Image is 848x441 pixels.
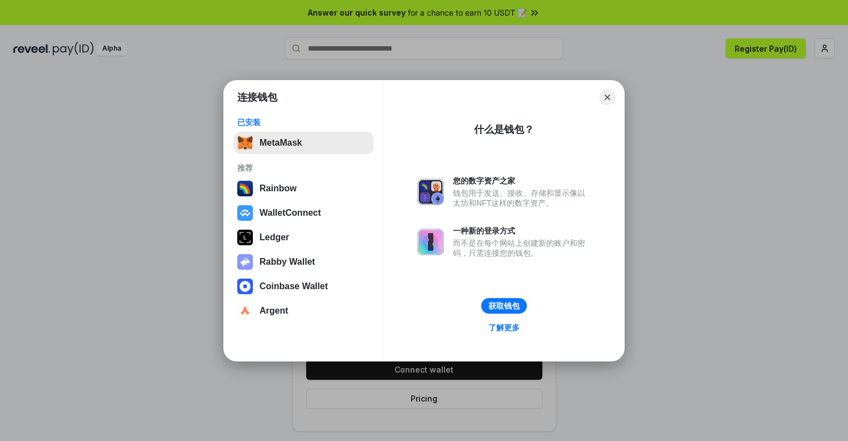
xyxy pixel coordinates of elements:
button: MetaMask [234,132,373,154]
div: Ledger [260,232,289,242]
div: Coinbase Wallet [260,281,328,291]
button: Argent [234,300,373,322]
div: 而不是在每个网站上创建新的账户和密码，只需连接您的钱包。 [453,238,591,258]
img: svg+xml,%3Csvg%20width%3D%2228%22%20height%3D%2228%22%20viewBox%3D%220%200%2028%2028%22%20fill%3D... [237,279,253,294]
div: 推荐 [237,163,370,173]
img: svg+xml,%3Csvg%20fill%3D%22none%22%20height%3D%2233%22%20viewBox%3D%220%200%2035%2033%22%20width%... [237,135,253,151]
button: 获取钱包 [481,298,527,314]
div: 已安装 [237,117,370,127]
img: svg+xml,%3Csvg%20xmlns%3D%22http%3A%2F%2Fwww.w3.org%2F2000%2Fsvg%22%20fill%3D%22none%22%20viewBox... [237,254,253,270]
div: 钱包用于发送、接收、存储和显示像以太坊和NFT这样的数字资产。 [453,188,591,208]
div: Argent [260,306,288,316]
div: 获取钱包 [488,301,520,311]
div: MetaMask [260,138,302,148]
button: Ledger [234,226,373,249]
img: svg+xml,%3Csvg%20width%3D%2228%22%20height%3D%2228%22%20viewBox%3D%220%200%2028%2028%22%20fill%3D... [237,303,253,319]
div: 了解更多 [488,323,520,333]
div: Rainbow [260,184,297,194]
div: WalletConnect [260,208,321,218]
button: Coinbase Wallet [234,275,373,298]
button: WalletConnect [234,202,373,224]
div: Rabby Wallet [260,257,315,267]
button: Rabby Wallet [234,251,373,273]
div: 一种新的登录方式 [453,226,591,236]
img: svg+xml,%3Csvg%20xmlns%3D%22http%3A%2F%2Fwww.w3.org%2F2000%2Fsvg%22%20fill%3D%22none%22%20viewBox... [417,179,444,205]
h1: 连接钱包 [237,91,277,104]
button: Rainbow [234,177,373,200]
div: 什么是钱包？ [474,123,534,136]
img: svg+xml,%3Csvg%20width%3D%22120%22%20height%3D%22120%22%20viewBox%3D%220%200%20120%20120%22%20fil... [237,181,253,196]
div: 您的数字资产之家 [453,176,591,186]
img: svg+xml,%3Csvg%20width%3D%2228%22%20height%3D%2228%22%20viewBox%3D%220%200%2028%2028%22%20fill%3D... [237,205,253,221]
button: Close [600,90,615,105]
img: svg+xml,%3Csvg%20xmlns%3D%22http%3A%2F%2Fwww.w3.org%2F2000%2Fsvg%22%20width%3D%2228%22%20height%3... [237,230,253,245]
a: 了解更多 [482,320,526,335]
img: svg+xml,%3Csvg%20xmlns%3D%22http%3A%2F%2Fwww.w3.org%2F2000%2Fsvg%22%20fill%3D%22none%22%20viewBox... [417,229,444,255]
